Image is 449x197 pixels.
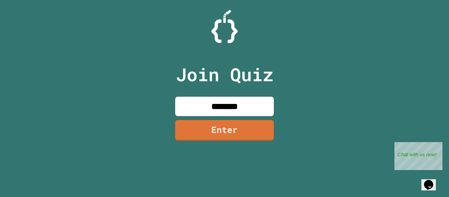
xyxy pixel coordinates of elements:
img: Logo.svg [211,10,238,43]
a: Enter [175,120,274,141]
iframe: chat widget [421,171,442,190]
iframe: chat widget [394,142,442,170]
p: Join Quiz [176,61,273,88]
